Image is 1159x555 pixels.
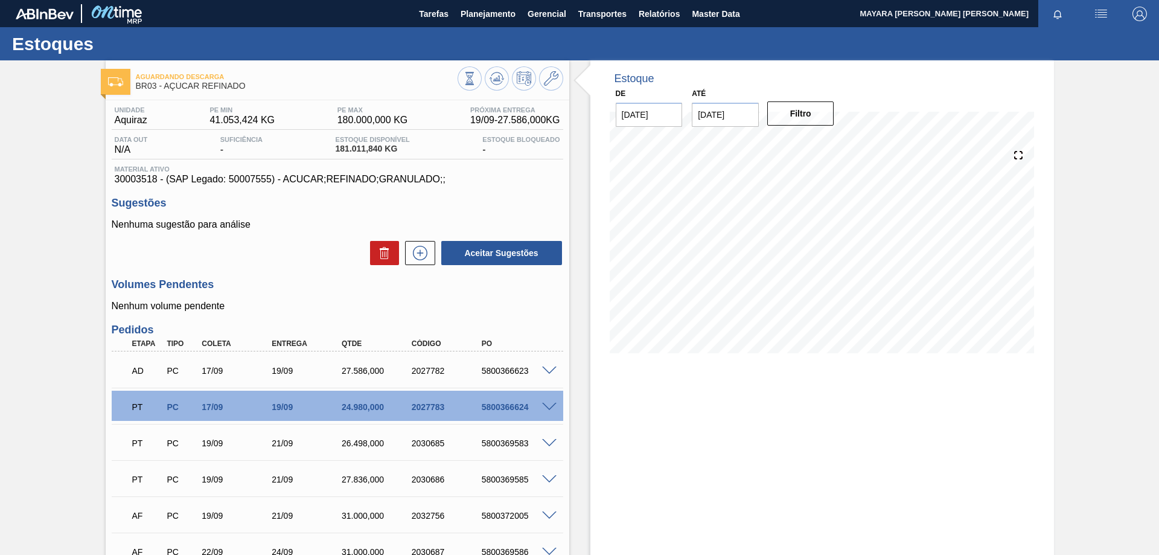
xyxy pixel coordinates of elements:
[409,438,487,448] div: 2030685
[692,103,759,127] input: dd/mm/yyyy
[115,174,560,185] span: 30003518 - (SAP Legado: 50007555) - ACUCAR;REFINADO;GRANULADO;;
[409,511,487,521] div: 2032756
[115,115,147,126] span: Aquiraz
[528,7,566,21] span: Gerencial
[199,438,277,448] div: 19/09/2025
[269,366,347,376] div: 19/09/2025
[164,402,200,412] div: Pedido de Compra
[199,475,277,484] div: 19/09/2025
[129,430,165,457] div: Pedido em Trânsito
[269,438,347,448] div: 21/09/2025
[132,511,162,521] p: AF
[767,101,834,126] button: Filtro
[479,366,557,376] div: 5800366623
[470,106,560,114] span: Próxima Entrega
[129,394,165,420] div: Pedido em Trânsito
[199,339,277,348] div: Coleta
[339,438,417,448] div: 26.498,000
[485,66,509,91] button: Atualizar Gráfico
[129,466,165,493] div: Pedido em Trânsito
[164,438,200,448] div: Pedido de Compra
[615,72,654,85] div: Estoque
[16,8,74,19] img: TNhmsLtSVTkK8tSr43FrP2fwEKptu5GPRR3wAAAABJRU5ErkJggg==
[1094,7,1108,21] img: userActions
[512,66,536,91] button: Programar Estoque
[164,339,200,348] div: Tipo
[616,103,683,127] input: dd/mm/yyyy
[482,136,560,143] span: Estoque Bloqueado
[337,106,408,114] span: PE MAX
[220,136,263,143] span: Suficiência
[199,366,277,376] div: 17/09/2025
[112,301,563,312] p: Nenhum volume pendente
[132,438,162,448] p: PT
[1132,7,1147,21] img: Logout
[129,358,165,384] div: Aguardando Descarga
[269,339,347,348] div: Entrega
[115,165,560,173] span: Material ativo
[199,402,277,412] div: 17/09/2025
[692,89,706,98] label: Até
[12,37,226,51] h1: Estoques
[132,402,162,412] p: PT
[164,475,200,484] div: Pedido de Compra
[409,475,487,484] div: 2030686
[479,339,557,348] div: PO
[136,82,458,91] span: BR03 - AÇÚCAR REFINADO
[616,89,626,98] label: De
[441,241,562,265] button: Aceitar Sugestões
[692,7,739,21] span: Master Data
[337,115,408,126] span: 180.000,000 KG
[578,7,627,21] span: Transportes
[112,219,563,230] p: Nenhuma sugestão para análise
[209,106,275,114] span: PE MIN
[129,502,165,529] div: Aguardando Faturamento
[479,438,557,448] div: 5800369583
[269,511,347,521] div: 21/09/2025
[1038,5,1077,22] button: Notificações
[115,136,148,143] span: Data out
[112,324,563,336] h3: Pedidos
[479,511,557,521] div: 5800372005
[409,402,487,412] div: 2027783
[364,241,399,265] div: Excluir Sugestões
[399,241,435,265] div: Nova sugestão
[112,136,151,155] div: N/A
[115,106,147,114] span: Unidade
[639,7,680,21] span: Relatórios
[409,339,487,348] div: Código
[470,115,560,126] span: 19/09 - 27.586,000 KG
[458,66,482,91] button: Visão Geral dos Estoques
[112,278,563,291] h3: Volumes Pendentes
[108,77,123,86] img: Ícone
[479,136,563,155] div: -
[409,366,487,376] div: 2027782
[479,402,557,412] div: 5800366624
[269,475,347,484] div: 21/09/2025
[164,366,200,376] div: Pedido de Compra
[339,366,417,376] div: 27.586,000
[209,115,275,126] span: 41.053,424 KG
[339,511,417,521] div: 31.000,000
[339,475,417,484] div: 27.836,000
[129,339,165,348] div: Etapa
[269,402,347,412] div: 19/09/2025
[419,7,449,21] span: Tarefas
[539,66,563,91] button: Ir ao Master Data / Geral
[112,197,563,210] h3: Sugestões
[132,475,162,484] p: PT
[164,511,200,521] div: Pedido de Compra
[461,7,516,21] span: Planejamento
[336,144,410,153] span: 181.011,840 KG
[199,511,277,521] div: 19/09/2025
[339,339,417,348] div: Qtde
[217,136,266,155] div: -
[339,402,417,412] div: 24.980,000
[132,366,162,376] p: AD
[479,475,557,484] div: 5800369585
[136,73,458,80] span: Aguardando Descarga
[435,240,563,266] div: Aceitar Sugestões
[336,136,410,143] span: Estoque Disponível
